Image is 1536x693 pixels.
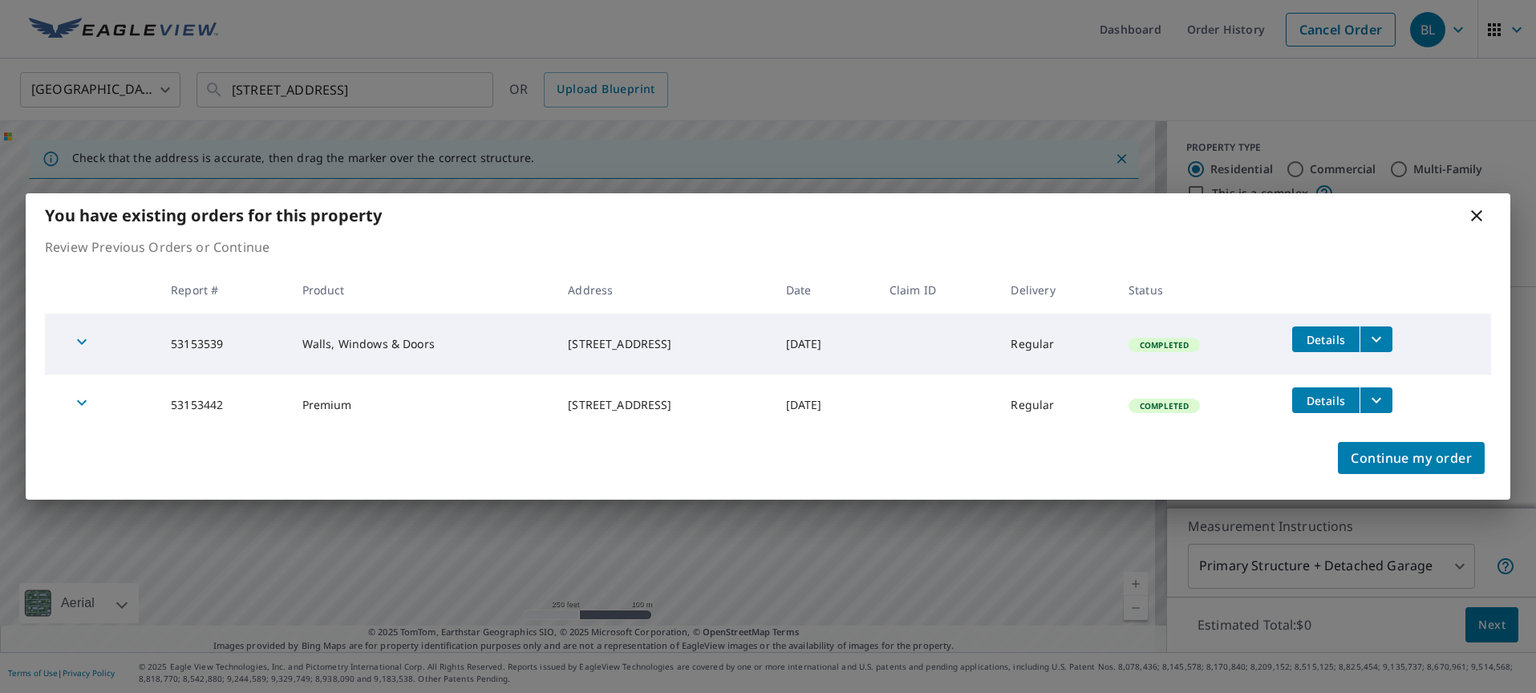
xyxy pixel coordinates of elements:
[568,397,760,413] div: [STREET_ADDRESS]
[773,314,877,375] td: [DATE]
[1302,332,1350,347] span: Details
[1360,387,1392,413] button: filesDropdownBtn-53153442
[998,314,1116,375] td: Regular
[1130,400,1198,411] span: Completed
[290,314,556,375] td: Walls, Windows & Doors
[1360,326,1392,352] button: filesDropdownBtn-53153539
[290,266,556,314] th: Product
[998,375,1116,436] td: Regular
[45,237,1491,257] p: Review Previous Orders or Continue
[555,266,772,314] th: Address
[158,314,289,375] td: 53153539
[290,375,556,436] td: Premium
[1130,339,1198,351] span: Completed
[158,375,289,436] td: 53153442
[1292,326,1360,352] button: detailsBtn-53153539
[568,336,760,352] div: [STREET_ADDRESS]
[877,266,999,314] th: Claim ID
[998,266,1116,314] th: Delivery
[1302,393,1350,408] span: Details
[773,266,877,314] th: Date
[158,266,289,314] th: Report #
[45,205,382,226] b: You have existing orders for this property
[1338,442,1485,474] button: Continue my order
[1351,447,1472,469] span: Continue my order
[1292,387,1360,413] button: detailsBtn-53153442
[773,375,877,436] td: [DATE]
[1116,266,1279,314] th: Status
